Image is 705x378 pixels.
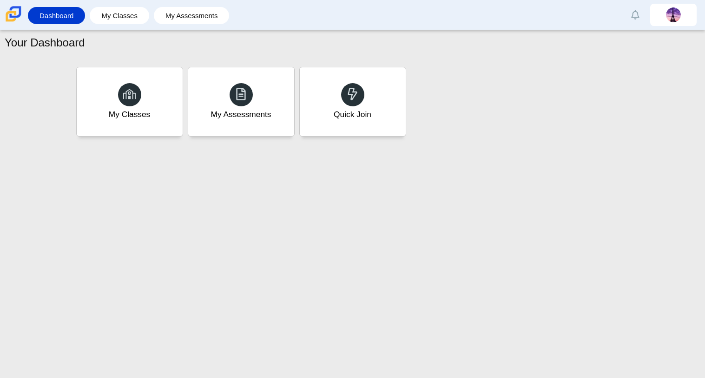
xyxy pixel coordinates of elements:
a: My Classes [94,7,145,24]
div: My Classes [109,109,151,120]
a: My Assessments [188,67,295,137]
a: Carmen School of Science & Technology [4,17,23,25]
a: Dashboard [33,7,80,24]
div: Quick Join [334,109,371,120]
a: Quick Join [299,67,406,137]
a: My Classes [76,67,183,137]
a: My Assessments [158,7,225,24]
a: yazureymy.gamboa.g59gDJ [650,4,697,26]
img: Carmen School of Science & Technology [4,4,23,24]
div: My Assessments [211,109,271,120]
a: Alerts [625,5,646,25]
img: yazureymy.gamboa.g59gDJ [666,7,681,22]
h1: Your Dashboard [5,35,85,51]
